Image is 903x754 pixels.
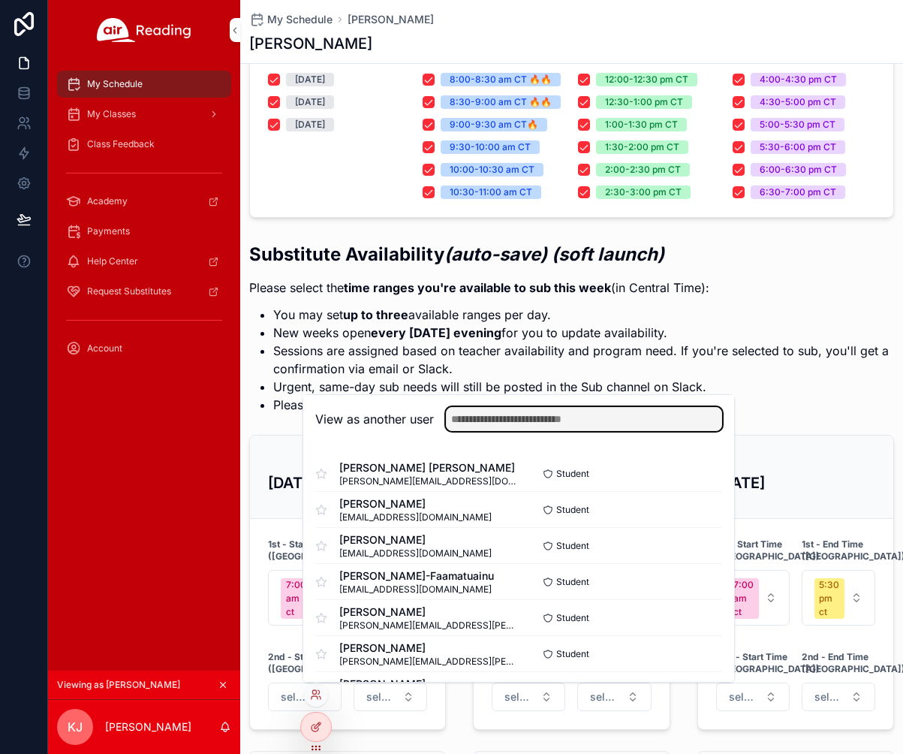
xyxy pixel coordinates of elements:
[249,33,372,54] h1: [PERSON_NAME]
[590,689,620,704] span: select
[339,620,519,632] span: [PERSON_NAME][EMAIL_ADDRESS][PERSON_NAME][DOMAIN_NAME]
[760,73,837,86] div: 4:00-4:30 pm CT
[450,95,552,109] div: 8:30-9:00 am CT 🔥🔥
[556,540,589,552] span: Student
[605,118,678,131] div: 1:00-1:30 pm CT
[268,683,342,711] button: Select Button
[339,569,494,584] span: [PERSON_NAME]-Faamatuainu
[273,396,894,414] li: Please if your availability changes.
[57,679,180,691] span: Viewing as [PERSON_NAME]
[760,185,836,199] div: 6:30-7:00 pm CT
[273,324,894,342] li: New weeks open for you to update availability.
[286,578,306,619] div: 7:00 am ct
[87,195,128,207] span: Academy
[249,242,894,267] h2: Substitute Availability
[315,410,434,428] h2: View as another user
[444,243,664,265] em: (auto-save) (soft launch)
[57,218,231,245] a: Payments
[760,140,836,154] div: 5:30-6:00 pm CT
[267,12,333,27] span: My Schedule
[354,683,427,711] button: Select Button
[814,689,844,704] span: select
[605,73,688,86] div: 12:00-12:30 pm CT
[819,578,839,619] div: 5:30 pm ct
[87,225,130,237] span: Payments
[57,248,231,275] a: Help Center
[268,472,427,494] h3: [DATE]
[339,460,519,475] span: [PERSON_NAME] [PERSON_NAME]
[492,683,565,711] button: Select Button
[87,138,155,150] span: Class Feedback
[343,307,408,322] strong: up to three
[339,547,492,559] span: [EMAIL_ADDRESS][DOMAIN_NAME]
[339,511,492,523] span: [EMAIL_ADDRESS][DOMAIN_NAME]
[339,605,519,620] span: [PERSON_NAME]
[57,278,231,305] a: Request Substitutes
[605,95,683,109] div: 12:30-1:00 pm CT
[577,683,651,711] button: Select Button
[339,677,519,692] span: [PERSON_NAME]
[249,279,894,297] p: Please select the (in Central Time):
[281,689,311,704] span: select
[97,18,191,42] img: App logo
[802,683,875,711] button: Select Button
[339,475,519,487] span: [PERSON_NAME][EMAIL_ADDRESS][DOMAIN_NAME]
[57,335,231,362] a: Account
[450,185,532,199] div: 10:30-11:00 am CT
[802,570,875,626] button: Select Button
[68,718,83,736] span: KJ
[556,576,589,588] span: Student
[371,325,501,340] strong: every [DATE] evening
[295,73,325,86] div: [DATE]
[273,342,894,378] li: Sessions are assigned based on teacher availability and program need. If you're selected to sub, ...
[87,108,136,120] span: My Classes
[87,255,138,267] span: Help Center
[87,285,171,297] span: Request Substitutes
[716,651,820,675] strong: 2nd - Start Time ([GEOGRAPHIC_DATA])
[729,689,759,704] span: select
[556,612,589,624] span: Student
[339,496,492,511] span: [PERSON_NAME]
[339,656,519,668] span: [PERSON_NAME][EMAIL_ADDRESS][PERSON_NAME][DOMAIN_NAME]
[339,532,492,547] span: [PERSON_NAME]
[57,188,231,215] a: Academy
[556,648,589,660] span: Student
[57,71,231,98] a: My Schedule
[716,472,875,494] h3: [DATE]
[760,118,835,131] div: 5:00-5:30 pm CT
[87,342,122,354] span: Account
[556,504,589,516] span: Student
[450,163,534,176] div: 10:00-10:30 am CT
[504,689,534,704] span: select
[366,689,396,704] span: select
[605,185,682,199] div: 2:30-3:00 pm CT
[344,280,611,295] strong: time ranges you're available to sub this week
[450,118,538,131] div: 9:00-9:30 am CT🔥
[339,584,494,596] span: [EMAIL_ADDRESS][DOMAIN_NAME]
[57,131,231,158] a: Class Feedback
[268,651,372,675] strong: 2nd - Start Time ([GEOGRAPHIC_DATA])
[268,570,342,626] button: Select Button
[57,101,231,128] a: My Classes
[48,60,240,382] div: scrollable content
[605,163,681,176] div: 2:00-2:30 pm CT
[450,140,531,154] div: 9:30-10:00 am CT
[556,468,589,480] span: Student
[760,163,837,176] div: 6:00-6:30 pm CT
[716,538,820,562] strong: 1st - Start Time ([GEOGRAPHIC_DATA])
[605,140,679,154] div: 1:30-2:00 pm CT
[295,95,325,109] div: [DATE]
[249,12,333,27] a: My Schedule
[295,118,325,131] div: [DATE]
[733,578,754,619] div: 7:00 am ct
[339,641,519,656] span: [PERSON_NAME]
[716,570,790,626] button: Select Button
[87,78,143,90] span: My Schedule
[273,378,894,396] li: Urgent, same-day sub needs will still be posted in the Sub channel on Slack.
[348,12,434,27] a: [PERSON_NAME]
[450,73,552,86] div: 8:00-8:30 am CT 🔥🔥
[105,719,191,734] p: [PERSON_NAME]
[268,538,372,562] strong: 1st - Start Time ([GEOGRAPHIC_DATA])
[716,683,790,711] button: Select Button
